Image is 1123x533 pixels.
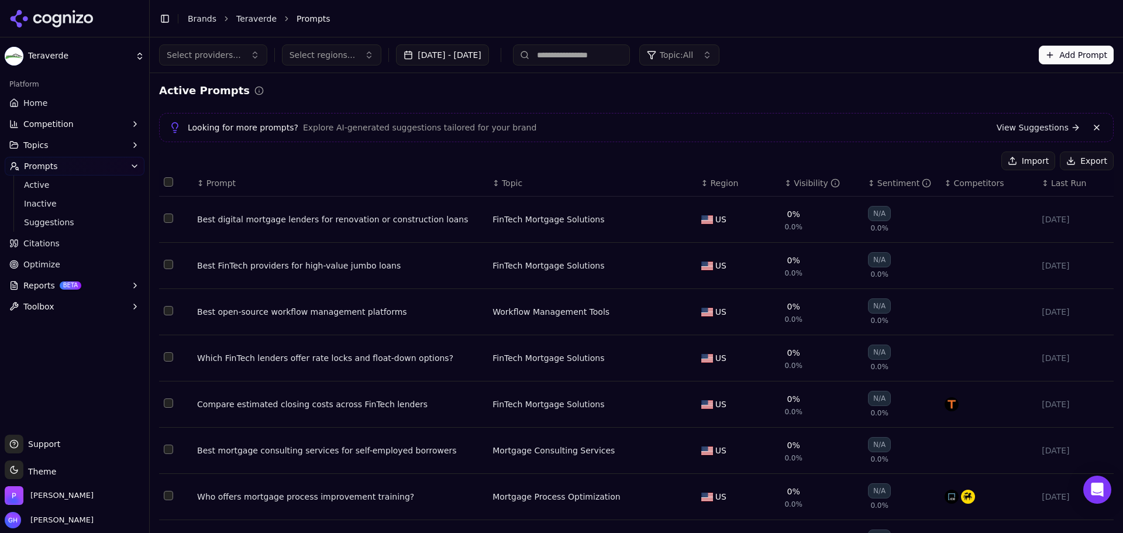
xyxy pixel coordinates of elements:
div: 0% [787,393,800,405]
span: 0.0% [870,455,888,464]
button: Toolbox [5,297,144,316]
div: 0% [787,255,800,266]
img: Grace Hallen [5,512,21,528]
span: 0.0% [784,500,802,509]
div: N/A [868,345,891,360]
th: Topic [488,170,697,197]
div: 0% [787,347,800,359]
img: Teraverde [5,47,23,66]
div: Workflow Management Tools [492,306,609,318]
div: [DATE] [1042,306,1109,318]
a: Inactive [19,195,130,212]
div: ↕Last Run [1042,177,1109,189]
div: [DATE] [1042,214,1109,225]
div: [DATE] [1042,260,1109,271]
span: 0.0% [870,362,888,372]
span: Teraverde [28,51,130,61]
span: Toolbox [23,301,54,312]
a: Citations [5,234,144,253]
span: US [715,306,726,318]
span: 0.0% [870,223,888,233]
h2: Active Prompts [159,82,250,99]
span: 0.0% [870,270,888,279]
div: ↕Prompt [197,177,483,189]
span: Citations [23,238,60,249]
span: 0.0% [784,407,802,417]
span: Select regions... [290,49,356,61]
a: FinTech Mortgage Solutions [492,352,604,364]
span: Select providers... [167,49,241,61]
span: Perrill [30,490,94,501]
a: FinTech Mortgage Solutions [492,260,604,271]
a: FinTech Mortgage Solutions [492,398,604,410]
span: 0.0% [784,222,802,232]
span: 0.0% [784,361,802,370]
a: FinTech Mortgage Solutions [492,214,604,225]
nav: breadcrumb [188,13,1090,25]
div: N/A [868,437,891,452]
span: Suggestions [24,216,126,228]
button: Open organization switcher [5,486,94,505]
div: ↕Competitors [945,177,1032,189]
span: US [715,352,726,364]
th: sentiment [863,170,940,197]
div: 0% [787,486,800,497]
img: black knight [961,490,975,504]
a: Mortgage Process Optimization [492,491,620,503]
img: US flag [701,493,713,501]
a: Best FinTech providers for high-value jumbo loans [197,260,483,271]
button: Select row 5 [164,398,173,408]
div: 0% [787,208,800,220]
span: 0.0% [870,408,888,418]
span: Topic: All [660,49,693,61]
div: N/A [868,391,891,406]
img: US flag [701,446,713,455]
div: 0% [787,439,800,451]
div: Open Intercom Messenger [1083,476,1111,504]
a: Which FinTech lenders offer rate locks and float-down options? [197,352,483,364]
img: US flag [701,308,713,317]
a: Brands [188,14,216,23]
span: US [715,214,726,225]
div: Compare estimated closing costs across FinTech lenders [197,398,483,410]
button: Select row 2 [164,260,173,269]
span: US [715,398,726,410]
span: Region [711,177,739,189]
th: Prompt [192,170,488,197]
span: Competition [23,118,74,130]
button: Competition [5,115,144,133]
span: 0.0% [784,453,802,463]
img: tavant [945,397,959,411]
div: ↕Sentiment [868,177,935,189]
div: 0% [787,301,800,312]
span: Inactive [24,198,126,209]
th: brandMentionRate [780,170,863,197]
button: Export [1060,152,1114,170]
th: Region [697,170,780,197]
img: ice mortgage technology [945,490,959,504]
img: Perrill [5,486,23,505]
div: Sentiment [877,177,931,189]
span: US [715,445,726,456]
span: Looking for more prompts? [188,122,298,133]
button: Select row 4 [164,352,173,362]
button: Prompts [5,157,144,176]
button: Topics [5,136,144,154]
a: Suggestions [19,214,130,231]
div: N/A [868,483,891,498]
a: Optimize [5,255,144,274]
button: [DATE] - [DATE] [396,44,489,66]
button: Add Prompt [1039,46,1114,64]
div: ↕Topic [492,177,692,189]
span: 0.0% [870,316,888,325]
div: [DATE] [1042,398,1109,410]
img: US flag [701,262,713,270]
span: Optimize [23,259,60,270]
div: Visibility [794,177,840,189]
a: Mortgage Consulting Services [492,445,615,456]
div: [DATE] [1042,352,1109,364]
span: Last Run [1051,177,1086,189]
